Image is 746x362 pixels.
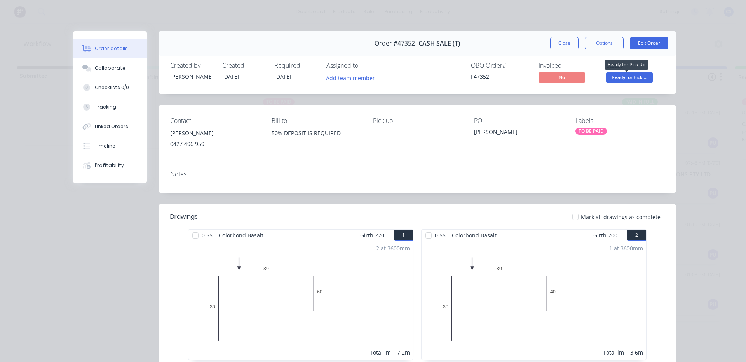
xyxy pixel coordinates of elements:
div: Linked Orders [95,123,128,130]
span: Ready for Pick ... [606,72,653,82]
div: [PERSON_NAME] [170,72,213,81]
div: F47352 [471,72,529,81]
div: Tracking [95,104,116,111]
div: Created [222,62,265,69]
button: Ready for Pick ... [606,72,653,84]
button: Add team member [322,72,379,83]
div: Order details [95,45,128,52]
button: Options [585,37,624,49]
span: CASH SALE (T) [418,40,460,47]
button: Close [550,37,579,49]
div: Labels [575,117,664,125]
span: No [539,72,585,82]
button: Checklists 0/0 [73,78,147,97]
div: Profitability [95,162,124,169]
div: Required [274,62,317,69]
button: Linked Orders [73,117,147,136]
button: Collaborate [73,58,147,78]
span: [DATE] [274,73,291,80]
div: Created by [170,62,213,69]
div: Timeline [95,142,115,149]
div: Pick up [373,117,462,125]
div: Total lm [603,348,624,357]
div: 0427 496 959 [170,139,259,149]
button: 2 [627,230,646,241]
div: Invoiced [539,62,597,69]
div: 7.2m [397,348,410,357]
button: Profitability [73,156,147,175]
div: 3.6m [630,348,643,357]
div: Assigned to [326,62,404,69]
div: 50% DEPOSIT IS REQUIRED [272,128,361,153]
div: 50% DEPOSIT IS REQUIRED [272,128,361,139]
span: Colorbond Basalt [216,230,267,241]
span: [DATE] [222,73,239,80]
span: Mark all drawings as complete [581,213,661,221]
div: [PERSON_NAME]0427 496 959 [170,128,259,153]
div: 1 at 3600mm [609,244,643,252]
div: 2 at 3600mm [376,244,410,252]
button: Order details [73,39,147,58]
div: Total lm [370,348,391,357]
div: [PERSON_NAME] [170,128,259,139]
div: TO BE PAID [575,128,607,135]
span: Colorbond Basalt [449,230,500,241]
div: Checklists 0/0 [95,84,129,91]
div: QBO Order # [471,62,529,69]
div: Collaborate [95,65,125,72]
button: Tracking [73,97,147,117]
div: Ready for Pick Up [605,60,648,70]
div: 08080602 at 3600mmTotal lm7.2m [188,241,413,360]
div: PO [474,117,563,125]
span: 0.55 [199,230,216,241]
span: 0.55 [432,230,449,241]
span: Girth 220 [360,230,384,241]
button: Edit Order [630,37,668,49]
div: Bill to [272,117,361,125]
div: 08080401 at 3600mmTotal lm3.6m [422,241,646,360]
button: 1 [394,230,413,241]
button: Timeline [73,136,147,156]
div: [PERSON_NAME] [474,128,563,139]
div: Notes [170,170,664,178]
div: Drawings [170,212,198,221]
span: Girth 200 [593,230,617,241]
span: Order #47352 - [375,40,418,47]
button: Add team member [326,72,379,83]
div: Contact [170,117,259,125]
